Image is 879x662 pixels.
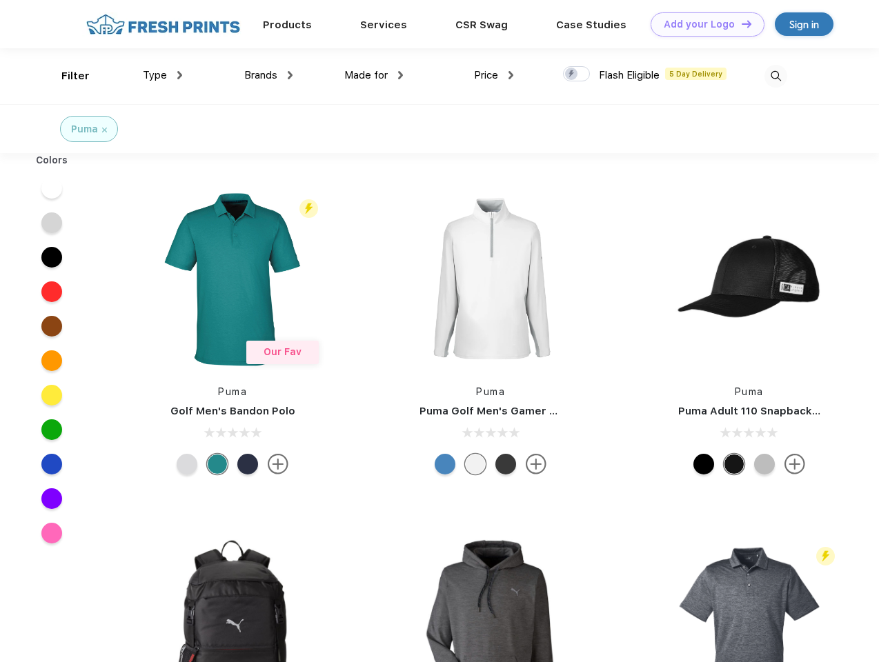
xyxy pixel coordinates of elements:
img: func=resize&h=266 [399,188,582,371]
span: 5 Day Delivery [665,68,727,80]
img: flash_active_toggle.svg [299,199,318,218]
a: CSR Swag [455,19,508,31]
div: Puma [71,122,98,137]
a: Products [263,19,312,31]
div: Quarry with Brt Whit [754,454,775,474]
span: Price [474,69,498,81]
div: Colors [26,153,79,168]
div: Sign in [789,17,819,32]
div: Pma Blk with Pma Blk [724,454,744,474]
div: Bright Cobalt [435,454,455,474]
div: Add your Logo [664,19,735,30]
span: Flash Eligible [599,69,660,81]
img: flash_active_toggle.svg [816,547,835,565]
div: Pma Blk Pma Blk [693,454,714,474]
img: more.svg [784,454,805,474]
div: Green Lagoon [207,454,228,474]
img: dropdown.png [288,71,293,79]
img: fo%20logo%202.webp [82,12,244,37]
span: Type [143,69,167,81]
img: dropdown.png [508,71,513,79]
img: func=resize&h=266 [141,188,324,371]
img: more.svg [526,454,546,474]
img: desktop_search.svg [764,65,787,88]
div: Puma Black [495,454,516,474]
a: Puma [476,386,505,397]
a: Puma Golf Men's Gamer Golf Quarter-Zip [419,405,638,417]
div: Navy Blazer [237,454,258,474]
a: Puma [735,386,764,397]
a: Sign in [775,12,833,36]
span: Made for [344,69,388,81]
img: dropdown.png [398,71,403,79]
div: High Rise [177,454,197,474]
img: more.svg [268,454,288,474]
img: DT [742,20,751,28]
div: Bright White [465,454,486,474]
span: Brands [244,69,277,81]
a: Golf Men's Bandon Polo [170,405,295,417]
img: dropdown.png [177,71,182,79]
a: Services [360,19,407,31]
img: filter_cancel.svg [102,128,107,132]
span: Our Fav [264,346,302,357]
div: Filter [61,68,90,84]
a: Puma [218,386,247,397]
img: func=resize&h=266 [658,188,841,371]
